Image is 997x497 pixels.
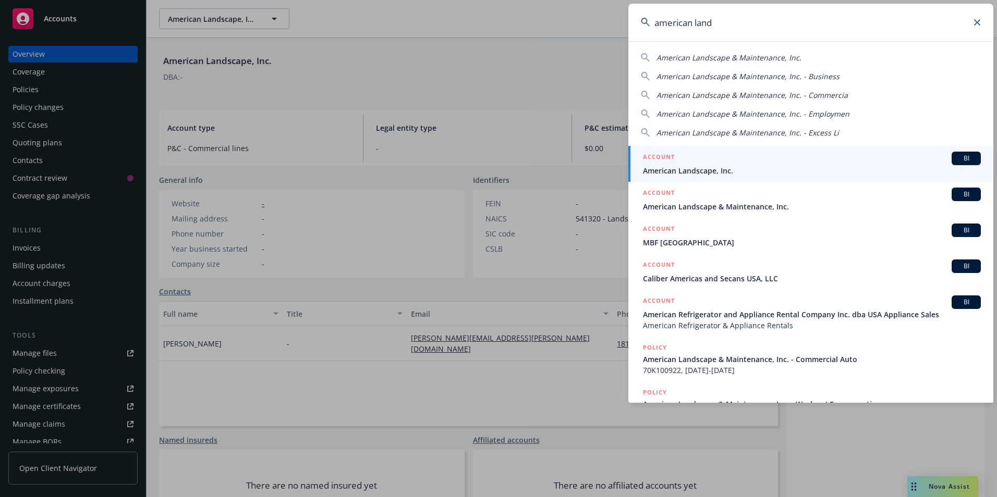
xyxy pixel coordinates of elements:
h5: ACCOUNT [643,223,675,236]
span: BI [956,190,977,199]
a: ACCOUNTBIAmerican Refrigerator and Appliance Rental Company Inc. dba USA Appliance SalesAmerican ... [628,290,993,337]
a: POLICYAmerican Landscape & Maintenance, Inc. - Commercial Auto70K100922, [DATE]-[DATE] [628,337,993,381]
a: ACCOUNTBIAmerican Landscape & Maintenance, Inc. [628,182,993,218]
span: American Landscape & Maintenance, Inc. - Business [656,71,840,81]
span: American Landscape & Maintenance, Inc. - Employmen [656,109,849,119]
input: Search... [628,4,993,41]
a: ACCOUNTBIMBF [GEOGRAPHIC_DATA] [628,218,993,254]
h5: POLICY [643,342,667,353]
a: ACCOUNTBICaliber Americas and Secans USA, LLC [628,254,993,290]
span: 70K100922, [DATE]-[DATE] [643,365,981,376]
span: BI [956,154,977,163]
span: BI [956,262,977,271]
h5: ACCOUNT [643,295,675,308]
span: American Landscape, Inc. [643,165,981,176]
h5: ACCOUNT [643,188,675,200]
span: American Landscape & Maintenance, Inc. - Workers' Compensation [643,399,981,409]
span: BI [956,226,977,235]
span: American Refrigerator and Appliance Rental Company Inc. dba USA Appliance Sales [643,309,981,320]
h5: ACCOUNT [643,259,675,272]
h5: ACCOUNT [643,152,675,164]
span: BI [956,297,977,307]
span: American Landscape & Maintenance, Inc. - Excess Li [656,128,839,138]
span: American Refrigerator & Appliance Rentals [643,320,981,331]
span: MBF [GEOGRAPHIC_DATA] [643,237,981,248]
a: ACCOUNTBIAmerican Landscape, Inc. [628,146,993,182]
span: Caliber Americas and Secans USA, LLC [643,273,981,284]
span: American Landscape & Maintenance, Inc. - Commercial Auto [643,354,981,365]
a: POLICYAmerican Landscape & Maintenance, Inc. - Workers' Compensation [628,381,993,426]
h5: POLICY [643,387,667,397]
span: American Landscape & Maintenance, Inc. [643,201,981,212]
span: American Landscape & Maintenance, Inc. [656,53,801,63]
span: American Landscape & Maintenance, Inc. - Commercia [656,90,848,100]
